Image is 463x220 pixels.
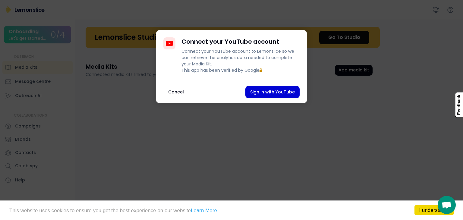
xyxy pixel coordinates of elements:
button: Cancel [163,86,189,98]
h4: Connect your YouTube account [181,37,279,46]
img: YouTubeIcon.svg [166,40,173,47]
div: คำแนะนำเมื่อวางเมาส์เหนือปุ่มเปิด [438,196,456,214]
div: Connect your YouTube account to Lemonslice so we can retrieve the analytics data needed to comple... [181,48,300,74]
a: Learn More [191,208,217,213]
p: This website uses cookies to ensure you get the best experience on our website [9,208,454,213]
a: I understand! [414,205,454,215]
button: Sign in with YouTube [245,86,300,98]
